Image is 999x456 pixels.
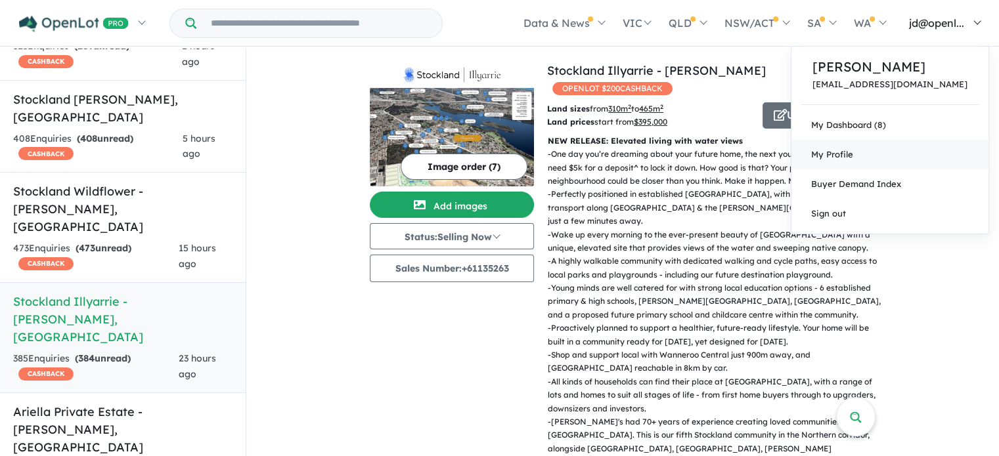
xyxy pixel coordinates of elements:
span: 2 hours ago [182,40,215,68]
a: Buyer Demand Index [791,169,988,199]
sup: 2 [660,103,663,110]
div: 408 Enquir ies [13,131,183,163]
div: 473 Enquir ies [13,241,179,272]
a: My Profile [791,140,988,169]
strong: ( unread) [76,242,131,254]
div: 323 Enquir ies [13,39,182,70]
u: 310 m [608,104,631,114]
p: - A highly walkable community with dedicated walking and cycle paths, easy access to local parks ... [548,255,886,281]
b: Land sizes [547,104,590,114]
img: Stockland Illyarrie - Sinagra [370,88,534,186]
p: - Wake up every morning to the ever-present beauty of [GEOGRAPHIC_DATA] with a unique, elevated s... [548,228,886,255]
a: [EMAIL_ADDRESS][DOMAIN_NAME] [812,79,967,89]
h5: Stockland Wildflower - [PERSON_NAME] , [GEOGRAPHIC_DATA] [13,182,233,236]
span: 384 [78,352,95,364]
p: - Young minds are well catered for with strong local education options - 6 established primary & ... [548,281,886,321]
a: Stockland Illyarrie - Sinagra LogoStockland Illyarrie - Sinagra [370,62,534,186]
span: 15 hours ago [179,242,216,270]
strong: ( unread) [75,352,131,364]
p: from [547,102,753,115]
a: Stockland Illyarrie - [PERSON_NAME] [547,63,766,78]
button: Sales Number:+61135263 [370,255,534,282]
strong: ( unread) [77,133,133,144]
p: NEW RELEASE: Elevated living with water views [548,135,876,148]
span: 408 [80,133,97,144]
input: Try estate name, suburb, builder or developer [199,9,439,37]
a: Sign out [791,199,988,228]
img: Openlot PRO Logo White [19,16,129,32]
p: - All kinds of households can find their place at [GEOGRAPHIC_DATA], with a range of lots and hom... [548,375,886,415]
p: - Perfectly positioned in established [GEOGRAPHIC_DATA], with access to public transport along [G... [548,188,886,228]
p: - Proactively planned to support a healthier, future-ready lifestyle. Your home will be built in ... [548,321,886,348]
p: start from [547,115,753,129]
u: $ 395,000 [634,117,667,127]
span: OPENLOT $ 200 CASHBACK [552,82,673,95]
span: My Profile [811,149,853,159]
span: CASHBACK [18,55,74,68]
h5: Stockland [PERSON_NAME] , [GEOGRAPHIC_DATA] [13,91,233,126]
span: CASHBACK [18,147,74,160]
img: Stockland Illyarrie - Sinagra Logo [375,67,529,83]
button: Status:Selling Now [370,223,534,249]
span: 23 hours ago [179,352,216,380]
span: to [631,104,663,114]
span: 473 [79,242,95,254]
h5: Stockland Illyarrie - [PERSON_NAME] , [GEOGRAPHIC_DATA] [13,293,233,346]
span: CASHBACK [18,367,74,381]
p: - Shop and support local with Wanneroo Central just 900m away, and [GEOGRAPHIC_DATA] reachable in... [548,348,886,375]
u: 465 m [639,104,663,114]
sup: 2 [628,103,631,110]
p: - One day you’re dreaming about your future home, the next you discover you’ll only need $5k for ... [548,148,886,188]
button: Add images [370,192,534,218]
span: 5 hours ago [183,133,215,160]
span: CASHBACK [18,257,74,270]
b: Land prices [547,117,594,127]
button: Update (3) [763,102,853,129]
a: My Dashboard (8) [791,110,988,140]
a: [PERSON_NAME] [812,57,967,77]
h5: Ariella Private Estate - [PERSON_NAME] , [GEOGRAPHIC_DATA] [13,403,233,456]
div: 385 Enquir ies [13,351,179,383]
span: jd@openl... [909,16,964,30]
button: Image order (7) [401,154,527,180]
